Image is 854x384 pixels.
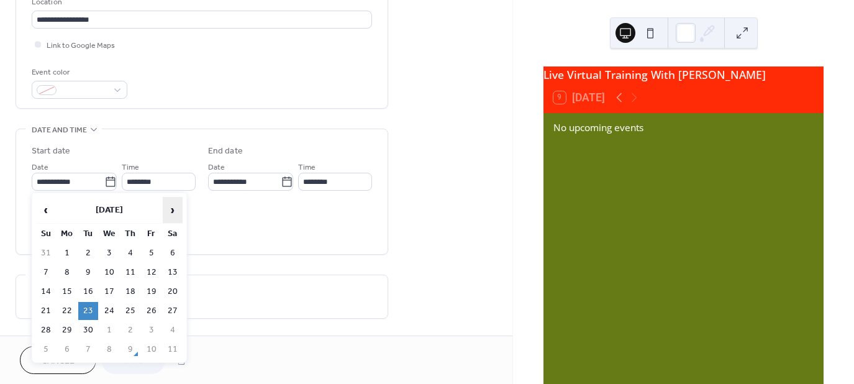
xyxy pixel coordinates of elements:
td: 2 [78,244,98,262]
td: 12 [142,263,161,281]
td: 26 [142,302,161,320]
th: Mo [57,225,77,243]
span: Date [32,161,48,174]
td: 17 [99,283,119,301]
td: 13 [163,263,183,281]
div: Event color [32,66,125,79]
td: 11 [120,263,140,281]
button: Cancel [20,346,96,374]
td: 19 [142,283,161,301]
th: Th [120,225,140,243]
div: End date [208,145,243,158]
td: 8 [99,341,119,359]
th: [DATE] [57,197,161,224]
span: Date [208,161,225,174]
td: 28 [36,321,56,339]
td: 25 [120,302,140,320]
th: We [99,225,119,243]
td: 4 [163,321,183,339]
td: 18 [120,283,140,301]
td: 3 [142,321,161,339]
td: 5 [142,244,161,262]
td: 20 [163,283,183,301]
td: 1 [57,244,77,262]
div: Start date [32,145,70,158]
span: Date and time [32,124,87,137]
td: 24 [99,302,119,320]
td: 27 [163,302,183,320]
td: 14 [36,283,56,301]
td: 10 [142,341,161,359]
span: › [163,198,182,222]
td: 22 [57,302,77,320]
td: 9 [78,263,98,281]
td: 2 [120,321,140,339]
span: Time [122,161,139,174]
td: 9 [120,341,140,359]
td: 5 [36,341,56,359]
td: 6 [163,244,183,262]
td: 31 [36,244,56,262]
td: 3 [99,244,119,262]
td: 29 [57,321,77,339]
th: Su [36,225,56,243]
th: Sa [163,225,183,243]
td: 7 [78,341,98,359]
td: 1 [99,321,119,339]
td: 6 [57,341,77,359]
td: 23 [78,302,98,320]
td: 16 [78,283,98,301]
td: 10 [99,263,119,281]
td: 15 [57,283,77,301]
td: 8 [57,263,77,281]
th: Tu [78,225,98,243]
span: ‹ [37,198,55,222]
td: 30 [78,321,98,339]
div: No upcoming events [553,121,814,135]
td: 4 [120,244,140,262]
td: 7 [36,263,56,281]
th: Fr [142,225,161,243]
span: Cancel [42,355,75,368]
td: 21 [36,302,56,320]
span: Time [298,161,316,174]
span: Link to Google Maps [47,39,115,52]
td: 11 [163,341,183,359]
div: Live Virtual Training With [PERSON_NAME] [543,66,824,83]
